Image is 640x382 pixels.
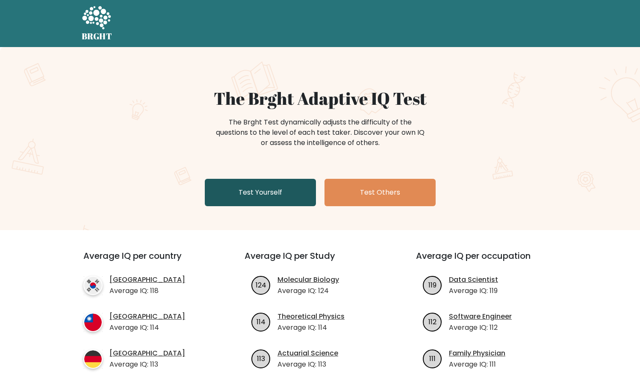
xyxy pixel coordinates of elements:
[449,359,505,370] p: Average IQ: 111
[277,323,345,333] p: Average IQ: 114
[213,117,427,148] div: The Brght Test dynamically adjusts the difficulty of the questions to the level of each test take...
[449,311,512,322] a: Software Engineer
[256,280,266,290] text: 124
[82,31,112,41] h5: BRGHT
[428,317,436,326] text: 112
[109,275,185,285] a: [GEOGRAPHIC_DATA]
[112,88,529,109] h1: The Brght Adaptive IQ Test
[83,276,103,295] img: country
[428,280,436,290] text: 119
[257,353,265,363] text: 113
[205,179,316,206] a: Test Yourself
[324,179,436,206] a: Test Others
[429,353,436,363] text: 111
[277,359,338,370] p: Average IQ: 113
[416,251,567,271] h3: Average IQ per occupation
[109,359,185,370] p: Average IQ: 113
[277,275,339,285] a: Molecular Biology
[83,313,103,332] img: country
[449,286,498,296] p: Average IQ: 119
[83,251,214,271] h3: Average IQ per country
[109,323,185,333] p: Average IQ: 114
[277,311,345,322] a: Theoretical Physics
[277,348,338,358] a: Actuarial Science
[245,251,395,271] h3: Average IQ per Study
[83,349,103,369] img: country
[109,348,185,358] a: [GEOGRAPHIC_DATA]
[449,348,505,358] a: Family Physician
[257,317,265,326] text: 114
[277,286,339,296] p: Average IQ: 124
[449,275,498,285] a: Data Scientist
[82,3,112,44] a: BRGHT
[449,323,512,333] p: Average IQ: 112
[109,286,185,296] p: Average IQ: 118
[109,311,185,322] a: [GEOGRAPHIC_DATA]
